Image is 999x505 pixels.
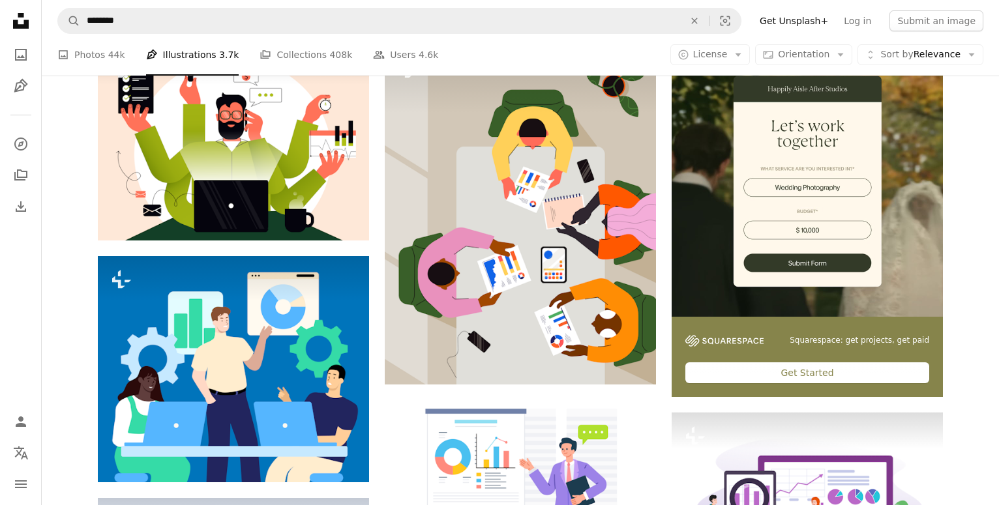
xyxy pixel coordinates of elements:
[385,209,656,220] a: a group of people sitting around a table
[709,8,741,33] button: Visual search
[8,194,34,220] a: Download History
[693,49,728,59] span: License
[755,44,852,65] button: Orientation
[672,46,943,397] a: Squarespace: get projects, get paidGet Started
[8,8,34,36] a: Home — Unsplash
[880,48,961,61] span: Relevance
[419,48,438,62] span: 4.6k
[98,363,369,375] a: a group of people sitting around a table with laptops
[8,440,34,466] button: Language
[670,44,751,65] button: License
[8,73,34,99] a: Illustrations
[57,8,741,34] form: Find visuals sitewide
[57,34,125,76] a: Photos 44k
[98,256,369,482] img: a group of people sitting around a table with laptops
[685,335,764,347] img: file-1747939142011-51e5cc87e3c9
[8,162,34,188] a: Collections
[880,49,913,59] span: Sort by
[857,44,983,65] button: Sort byRelevance
[680,8,709,33] button: Clear
[385,46,656,384] img: a group of people sitting around a table
[58,8,80,33] button: Search Unsplash
[8,471,34,497] button: Menu
[672,46,943,317] img: file-1747939393036-2c53a76c450aimage
[260,34,352,76] a: Collections 408k
[889,10,983,31] button: Submit an image
[98,46,369,241] img: a man sitting in front of a laptop computer
[778,49,829,59] span: Orientation
[373,34,438,76] a: Users 4.6k
[790,335,929,346] span: Squarespace: get projects, get paid
[752,10,836,31] a: Get Unsplash+
[108,48,125,62] span: 44k
[836,10,879,31] a: Log in
[8,131,34,157] a: Explore
[8,409,34,435] a: Log in / Sign up
[685,362,929,383] div: Get Started
[98,137,369,149] a: a man sitting in front of a laptop computer
[329,48,352,62] span: 408k
[8,42,34,68] a: Photos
